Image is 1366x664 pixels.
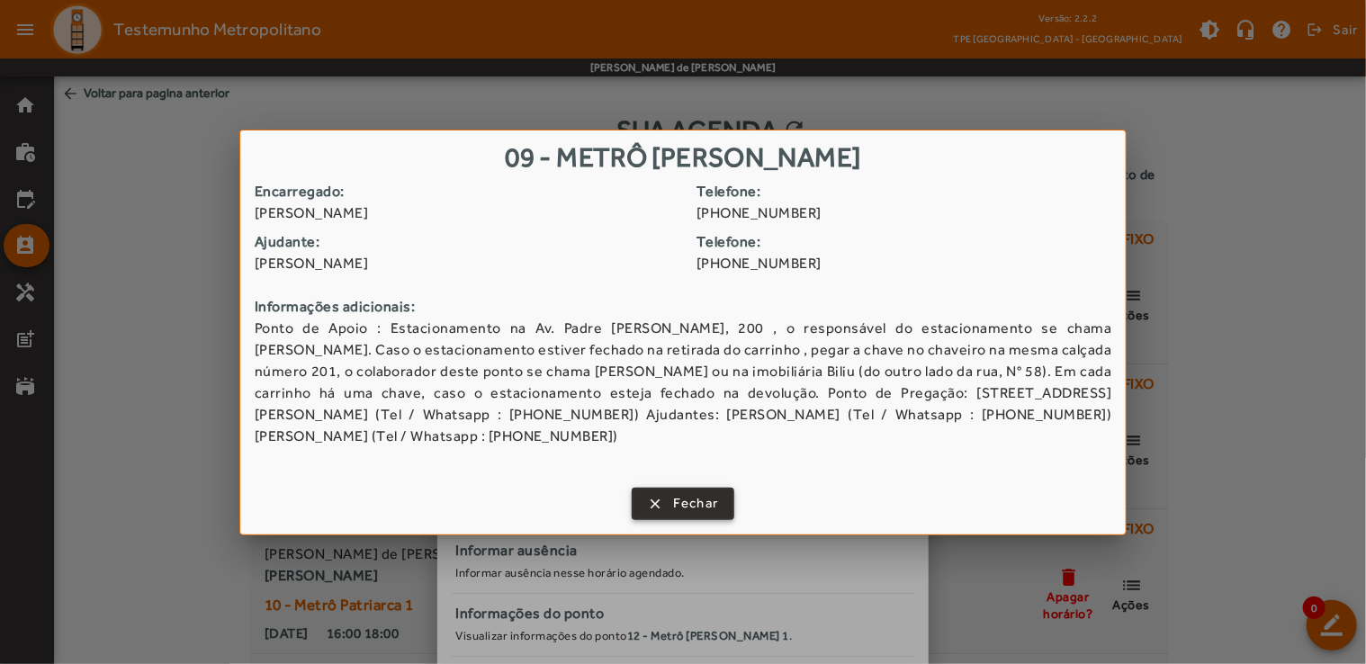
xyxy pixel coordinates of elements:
[255,318,1112,447] span: Ponto de Apoio : Estacionamento na Av. Padre [PERSON_NAME], 200 , o responsável do estacionamento...
[255,231,683,253] strong: Ajudante:
[255,253,683,274] span: [PERSON_NAME]
[673,493,719,514] span: Fechar
[255,202,683,224] span: [PERSON_NAME]
[696,202,1125,224] span: [PHONE_NUMBER]
[255,296,1112,318] strong: Informações adicionais:
[696,231,1125,253] strong: Telefone:
[696,181,1125,202] strong: Telefone:
[696,253,1125,274] span: [PHONE_NUMBER]
[632,488,735,520] button: Fechar
[240,130,1127,180] h1: 09 - Metrô [PERSON_NAME]
[255,181,683,202] strong: Encarregado:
